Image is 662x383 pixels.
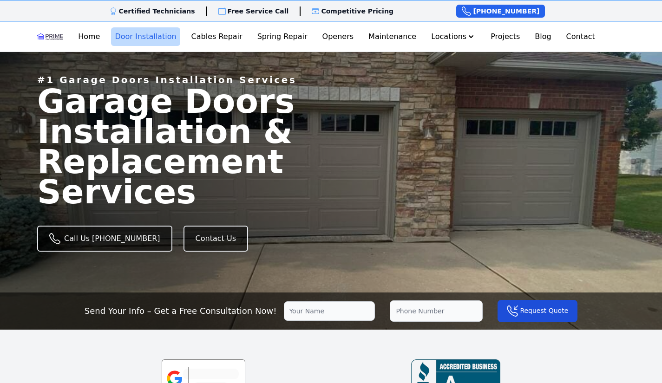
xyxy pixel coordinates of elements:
a: Projects [487,27,524,46]
a: Call Us [PHONE_NUMBER] [37,226,172,252]
p: Certified Technicians [119,6,195,16]
img: Logo [37,29,63,44]
a: Cables Repair [188,27,246,46]
p: Competitive Pricing [321,6,393,16]
p: #1 Garage Doors Installation Services [37,73,296,86]
button: Locations [427,27,479,46]
p: Free Service Call [228,6,289,16]
a: Home [74,27,104,46]
a: Contact [563,27,599,46]
a: Maintenance [365,27,420,46]
a: Blog [531,27,555,46]
span: Garage Doors Installation & Replacement Services [37,82,295,211]
button: Request Quote [498,300,577,322]
a: Door Installation [111,27,180,46]
input: Phone Number [390,300,483,322]
a: Spring Repair [254,27,311,46]
a: Contact Us [184,226,248,252]
a: [PHONE_NUMBER] [456,5,545,18]
a: Openers [319,27,358,46]
p: Send Your Info – Get a Free Consultation Now! [85,305,277,318]
input: Your Name [284,301,375,321]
